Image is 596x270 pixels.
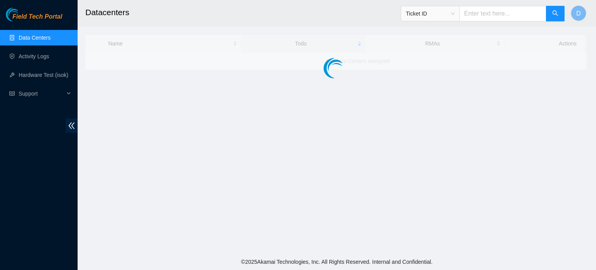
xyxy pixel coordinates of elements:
[546,6,565,21] button: search
[19,72,68,78] a: Hardware Test (isok)
[78,254,596,270] footer: © 2025 Akamai Technologies, Inc. All Rights Reserved. Internal and Confidential.
[571,5,586,21] button: D
[12,13,62,21] span: Field Tech Portal
[406,8,455,19] span: Ticket ID
[19,86,64,101] span: Support
[576,9,581,18] span: D
[6,14,62,24] a: Akamai TechnologiesField Tech Portal
[19,53,49,59] a: Activity Logs
[9,91,15,96] span: read
[552,10,558,17] span: search
[6,8,39,21] img: Akamai Technologies
[19,35,50,41] a: Data Centers
[459,6,546,21] input: Enter text here...
[66,118,78,133] span: double-left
